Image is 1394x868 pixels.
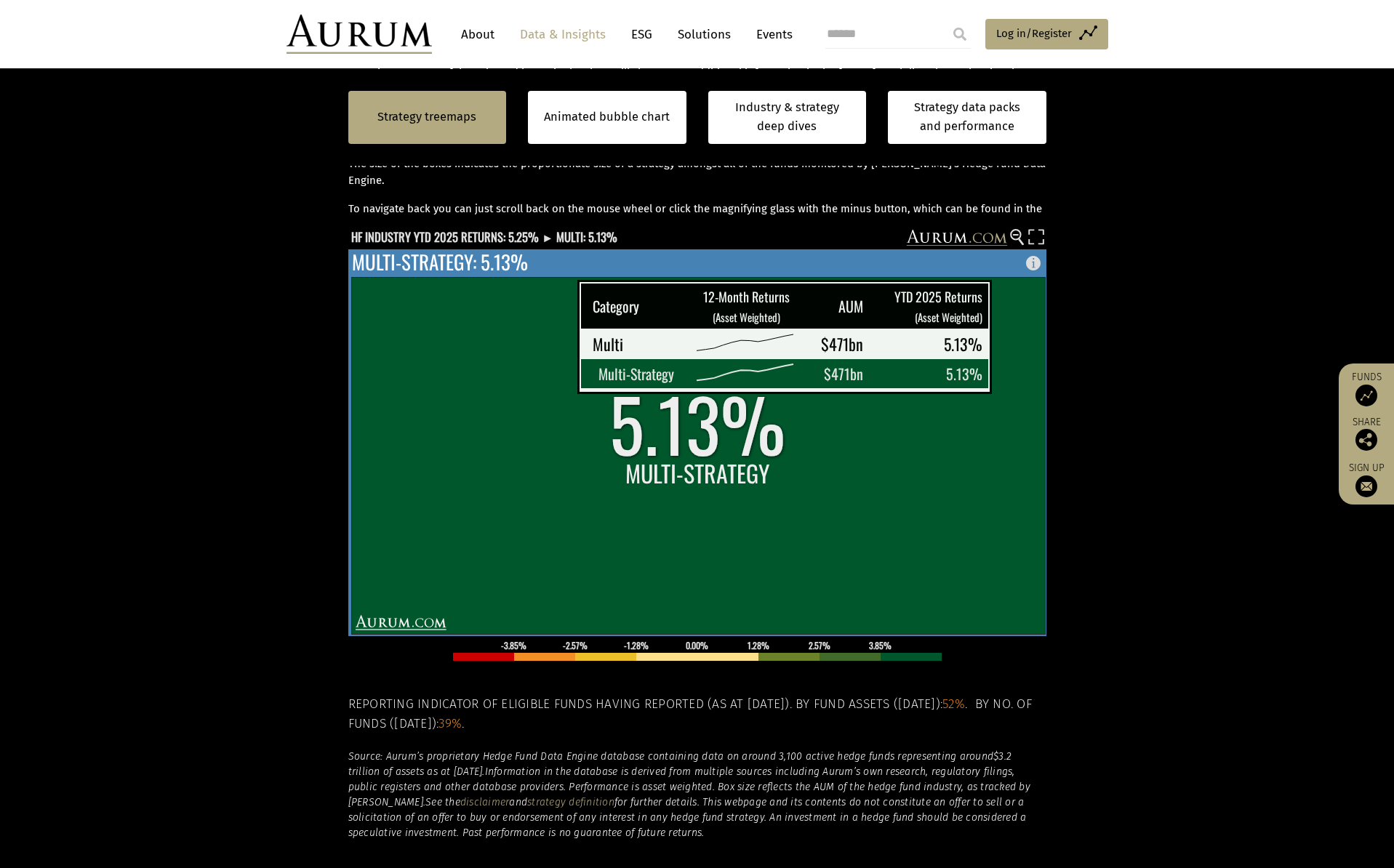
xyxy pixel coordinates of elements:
h5: Reporting indicator of eligible funds having reported (as at [DATE]). By fund assets ([DATE]): . ... [348,695,1046,734]
em: . [482,765,484,778]
span: 39% [438,716,462,731]
a: Animated bubble chart [544,108,670,126]
a: Industry & strategy deep dives [708,91,867,144]
span: Log in/Register [996,25,1072,42]
em: and [509,796,527,808]
span: 52% [942,696,965,712]
a: Solutions [670,21,738,48]
a: About [454,21,502,48]
em: Information in the database is derived from multiple sources including Aurum’s own research, regu... [348,765,1030,808]
a: Sign up [1346,462,1387,497]
em: Source: Aurum’s proprietary Hedge Fund Data Engine database containing data on around 3,100 activ... [348,750,994,763]
p: The size of the boxes indicates the proportionate size of a strategy amongst all of the funds mon... [348,156,1046,190]
img: Aurum [287,15,432,54]
a: disclaimer [460,796,510,808]
img: Share this post [1355,429,1377,451]
em: for further details. This webpage and its contents do not constitute an offer to sell or a solici... [348,796,1027,839]
p: To navigate back you can just scroll back on the mouse wheel or click the magnifying glass with t... [348,201,1046,236]
a: ESG [624,21,660,48]
a: Strategy data packs and performance [888,91,1046,144]
a: strategy definition [527,796,614,808]
a: Events [749,21,793,48]
a: Log in/Register [985,19,1108,49]
a: Data & Insights [513,21,613,48]
img: Access Funds [1355,385,1377,406]
input: Submit [945,20,974,49]
div: Share [1346,417,1387,451]
em: $3.2 trillion of assets as at [DATE] [348,750,1012,778]
a: Strategy treemaps [377,108,476,126]
em: See the [425,796,460,808]
img: Sign up to our newsletter [1355,475,1377,497]
a: Funds [1346,371,1387,406]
